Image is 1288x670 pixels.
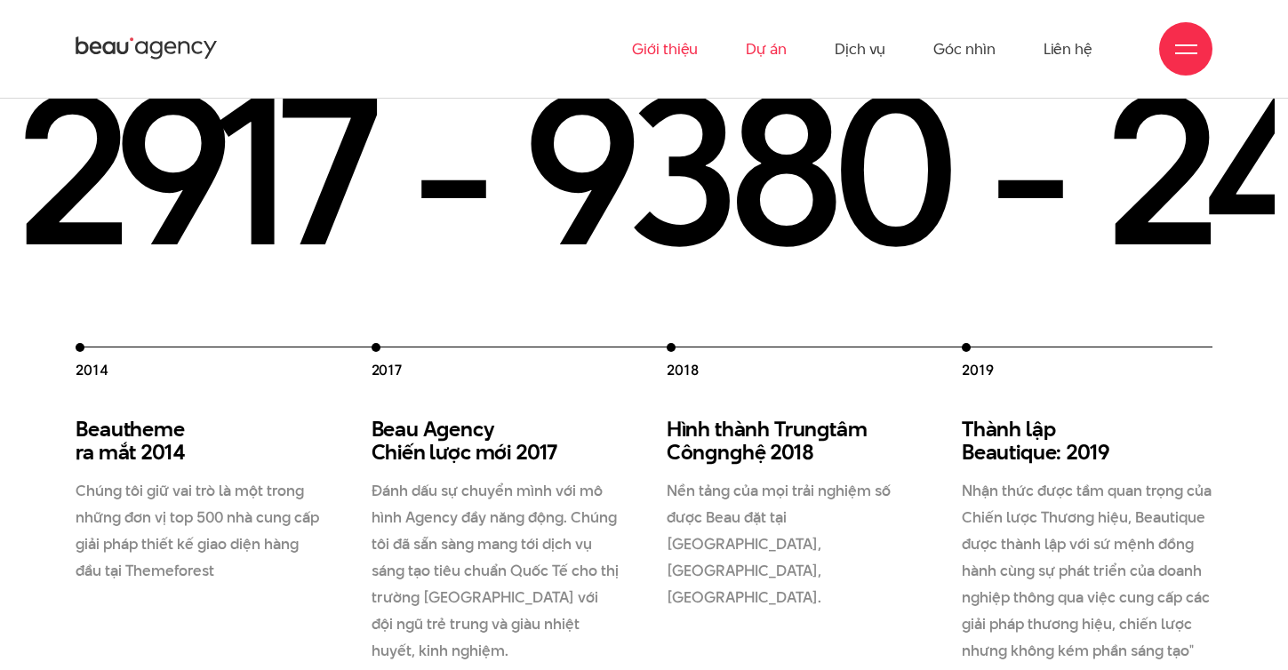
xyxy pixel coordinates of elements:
[76,418,326,463] h3: Beautheme ra mắt 2014
[962,361,1212,380] h4: 2019
[76,361,326,380] h4: 2014
[962,418,1212,463] h3: Thành lập Beautique: 2019
[372,361,622,380] h4: 2017
[667,361,917,380] h4: 2018
[372,418,622,463] h3: Beau A ency Chiến lược mới 2017
[962,477,1212,665] p: Nhận thức được tầm quan trọng của Chiến lược Thương hiệu, Beautique được thành lập với sứ mệnh đồ...
[76,477,326,584] p: Chúng tôi giữ vai trò là một trong những đơn vị top 500 nhà cung cấp giải pháp thiết kế giao diện...
[667,477,917,610] p: Nền tảng của mọi trải nghiệm số được Beau đặt tại [GEOGRAPHIC_DATA], [GEOGRAPHIC_DATA], [GEOGRAPH...
[436,414,449,443] en: g
[372,477,622,665] p: Đánh dấu sự chuyển mình với mô hình Agency đầy năng động. Chúng tôi đã sẵn sàng mang tới dịch vụ ...
[705,437,717,467] en: g
[667,418,917,463] h3: Hình thành Trun tâm Côn n hệ 2018
[817,414,829,443] en: g
[730,437,742,467] en: g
